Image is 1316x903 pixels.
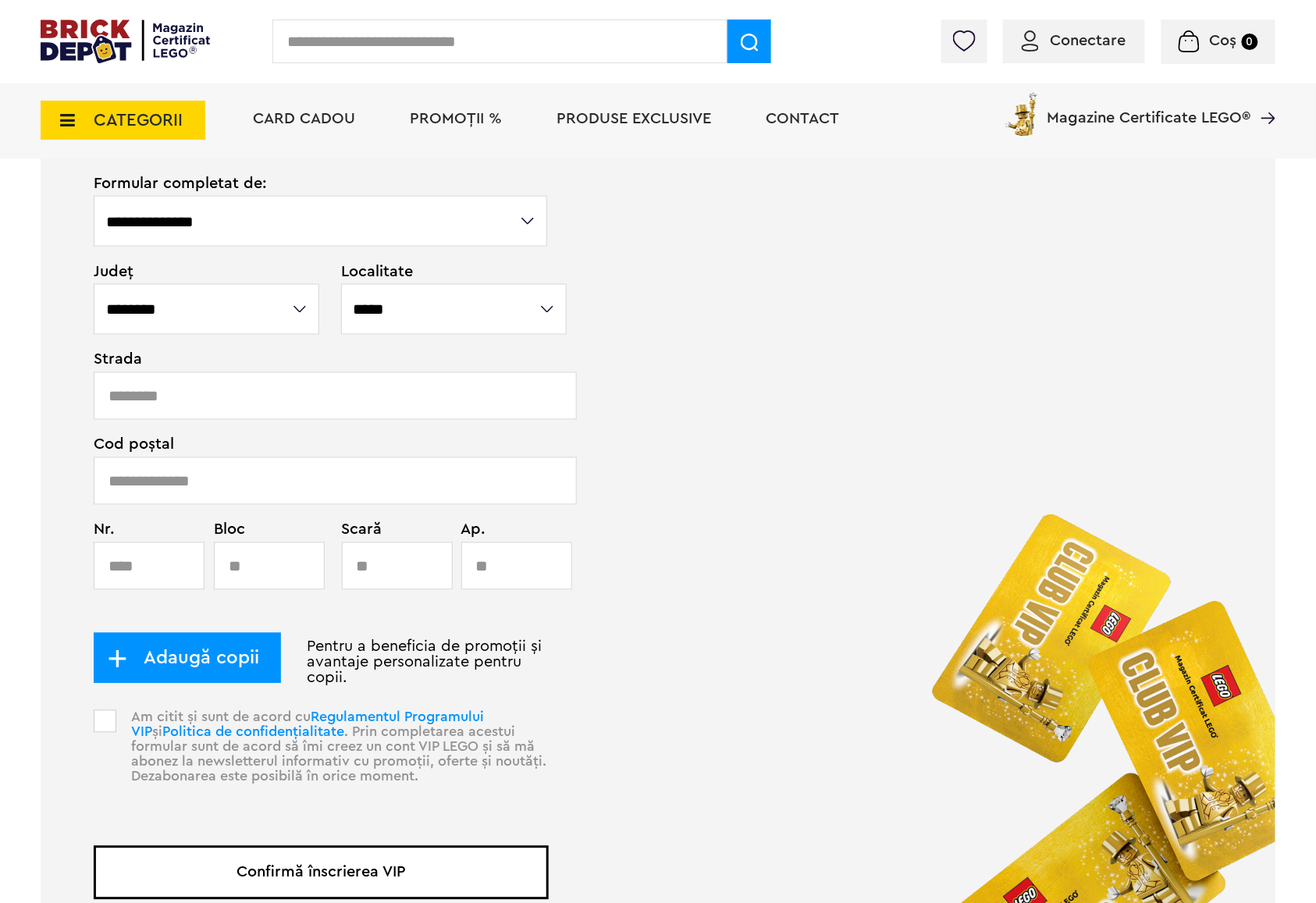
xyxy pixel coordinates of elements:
span: Conectare [1051,33,1126,48]
span: Formular completat de: [94,176,549,191]
span: Magazine Certificate LEGO® [1047,90,1251,126]
img: add_child [108,649,127,669]
span: Coș [1210,33,1237,48]
span: Bloc [214,522,316,538]
span: Cod poștal [94,437,549,453]
a: Contact [766,111,839,126]
span: Județ [94,264,322,279]
span: Localitate [342,264,550,279]
span: Nr. [94,522,196,538]
span: Ap. [461,522,526,538]
a: Card Cadou [253,111,355,126]
span: CATEGORII [94,112,183,129]
a: Conectare [1022,33,1126,48]
a: Regulamentul Programului VIP [131,710,484,739]
small: 0 [1242,34,1258,50]
a: Politica de confidențialitate [162,725,344,739]
a: PROMOȚII % [410,111,502,126]
a: Produse exclusive [557,111,711,126]
p: Am citit și sunt de acord cu și . Prin completarea acestui formular sunt de acord să îmi creez un... [121,710,549,811]
a: Magazine Certificate LEGO® [1251,90,1275,105]
p: Pentru a beneficia de promoții și avantaje personalizate pentru copii. [94,639,549,686]
button: Confirmă înscrierea VIP [94,846,549,900]
span: Adaugă copii [127,649,259,667]
span: Scară [342,522,424,538]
